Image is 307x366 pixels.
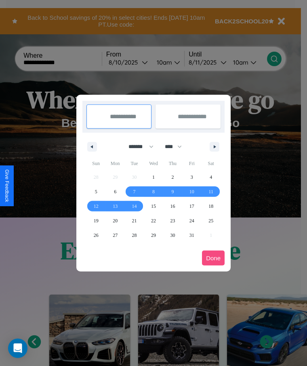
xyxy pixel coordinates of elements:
[189,199,194,213] span: 17
[208,213,213,228] span: 25
[86,199,105,213] button: 12
[202,213,221,228] button: 25
[151,213,156,228] span: 22
[105,157,124,170] span: Mon
[202,170,221,184] button: 4
[189,184,194,199] span: 10
[163,228,182,243] button: 30
[125,228,144,243] button: 28
[113,213,118,228] span: 20
[208,184,213,199] span: 11
[113,228,118,243] span: 27
[94,228,99,243] span: 26
[163,184,182,199] button: 9
[8,339,27,358] div: Open Intercom Messenger
[144,228,163,243] button: 29
[171,184,174,199] span: 9
[86,157,105,170] span: Sun
[151,199,156,213] span: 15
[202,157,221,170] span: Sat
[144,157,163,170] span: Wed
[182,157,201,170] span: Fri
[151,228,156,243] span: 29
[105,228,124,243] button: 27
[202,199,221,213] button: 18
[191,170,193,184] span: 3
[202,184,221,199] button: 11
[132,199,137,213] span: 14
[105,213,124,228] button: 20
[163,199,182,213] button: 16
[105,199,124,213] button: 13
[163,157,182,170] span: Thu
[94,199,99,213] span: 12
[171,170,174,184] span: 2
[182,213,201,228] button: 24
[182,199,201,213] button: 17
[125,184,144,199] button: 7
[144,184,163,199] button: 8
[4,169,10,202] div: Give Feedback
[163,213,182,228] button: 23
[202,251,225,266] button: Done
[189,228,194,243] span: 31
[132,228,137,243] span: 28
[152,170,155,184] span: 1
[163,170,182,184] button: 2
[170,213,175,228] span: 23
[208,199,213,213] span: 18
[86,213,105,228] button: 19
[113,199,118,213] span: 13
[182,184,201,199] button: 10
[94,213,99,228] span: 19
[152,184,155,199] span: 8
[170,199,175,213] span: 16
[132,213,137,228] span: 21
[125,157,144,170] span: Tue
[144,199,163,213] button: 15
[144,170,163,184] button: 1
[114,184,116,199] span: 6
[86,184,105,199] button: 5
[144,213,163,228] button: 22
[133,184,136,199] span: 7
[170,228,175,243] span: 30
[95,184,97,199] span: 5
[182,170,201,184] button: 3
[86,228,105,243] button: 26
[105,184,124,199] button: 6
[189,213,194,228] span: 24
[182,228,201,243] button: 31
[125,213,144,228] button: 21
[210,170,212,184] span: 4
[125,199,144,213] button: 14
